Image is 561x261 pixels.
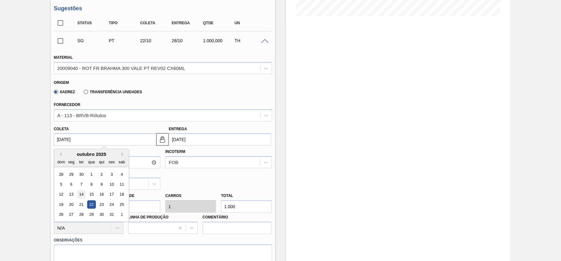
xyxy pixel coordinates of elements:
[118,158,126,166] div: sab
[97,158,106,166] div: qui
[118,170,126,179] div: Choose sábado, 4 de outubro de 2025
[57,170,65,179] div: Choose domingo, 28 de setembro de 2025
[139,38,174,43] div: 22/10/2025
[87,200,96,209] div: Choose quarta-feira, 22 de outubro de 2025
[169,133,271,146] input: dd/mm/yyyy
[67,190,75,199] div: Choose segunda-feira, 13 de outubro de 2025
[202,21,237,25] div: Qtde
[87,180,96,189] div: Choose quarta-feira, 8 de outubro de 2025
[118,180,126,189] div: Choose sábado, 11 de outubro de 2025
[170,38,205,43] div: 28/10/2025
[57,200,65,209] div: Choose domingo, 19 de outubro de 2025
[57,66,185,71] div: 20009040 - ROT FR BRAHMA 300 VALE PT REV02 CX60ML
[57,152,62,157] button: Previous Month
[107,200,116,209] div: Choose sexta-feira, 24 de outubro de 2025
[221,194,233,198] label: Total
[159,136,166,143] img: unlocked
[121,152,126,157] button: Next Month
[170,21,205,25] div: Entrega
[128,215,169,219] label: Linha de Produção
[87,170,96,179] div: Choose quarta-feira, 1 de outubro de 2025
[77,180,86,189] div: Choose terça-feira, 7 de outubro de 2025
[54,236,272,245] label: Observações
[54,133,156,146] input: dd/mm/yyyy
[77,190,86,199] div: Choose terça-feira, 14 de outubro de 2025
[56,169,127,220] div: month 2025-10
[67,170,75,179] div: Choose segunda-feira, 29 de setembro de 2025
[87,211,96,219] div: Choose quarta-feira, 29 de outubro de 2025
[54,147,160,156] label: Hora Entrega
[118,190,126,199] div: Choose sábado, 18 de outubro de 2025
[77,211,86,219] div: Choose terça-feira, 28 de outubro de 2025
[97,200,106,209] div: Choose quinta-feira, 23 de outubro de 2025
[233,21,268,25] div: UN
[54,127,69,131] label: Coleta
[107,158,116,166] div: sex
[107,21,142,25] div: Tipo
[107,38,142,43] div: Pedido de Transferência
[67,211,75,219] div: Choose segunda-feira, 27 de outubro de 2025
[97,170,106,179] div: Choose quinta-feira, 2 de outubro de 2025
[169,160,178,165] div: FOB
[57,113,106,118] div: A - 113 - BRVB-Rótulos
[156,133,169,146] button: unlocked
[165,194,181,198] label: Carros
[107,211,116,219] div: Choose sexta-feira, 31 de outubro de 2025
[77,170,86,179] div: Choose terça-feira, 30 de setembro de 2025
[57,158,65,166] div: dom
[84,90,142,94] label: Transferência Unidades
[107,190,116,199] div: Choose sexta-feira, 17 de outubro de 2025
[54,103,80,107] label: Fornecedor
[77,158,86,166] div: ter
[54,152,129,157] div: outubro 2025
[67,180,75,189] div: Choose segunda-feira, 6 de outubro de 2025
[233,38,268,43] div: TH
[97,190,106,199] div: Choose quinta-feira, 16 de outubro de 2025
[76,38,111,43] div: Sugestão Criada
[97,180,106,189] div: Choose quinta-feira, 9 de outubro de 2025
[165,149,185,154] label: Incoterm
[76,21,111,25] div: Status
[54,80,69,85] label: Origem
[54,55,73,60] label: Material
[67,158,75,166] div: seg
[77,200,86,209] div: Choose terça-feira, 21 de outubro de 2025
[139,21,174,25] div: Coleta
[118,200,126,209] div: Choose sábado, 25 de outubro de 2025
[54,5,272,12] h3: Sugestões
[169,127,187,131] label: Entrega
[57,180,65,189] div: Choose domingo, 5 de outubro de 2025
[57,190,65,199] div: Choose domingo, 12 de outubro de 2025
[67,200,75,209] div: Choose segunda-feira, 20 de outubro de 2025
[107,170,116,179] div: Choose sexta-feira, 3 de outubro de 2025
[203,213,272,222] label: Comentário
[118,211,126,219] div: Choose sábado, 1 de novembro de 2025
[107,180,116,189] div: Choose sexta-feira, 10 de outubro de 2025
[87,190,96,199] div: Choose quarta-feira, 15 de outubro de 2025
[87,158,96,166] div: qua
[54,90,75,94] label: Xadrez
[202,38,237,43] div: 1.000,000
[97,211,106,219] div: Choose quinta-feira, 30 de outubro de 2025
[57,211,65,219] div: Choose domingo, 26 de outubro de 2025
